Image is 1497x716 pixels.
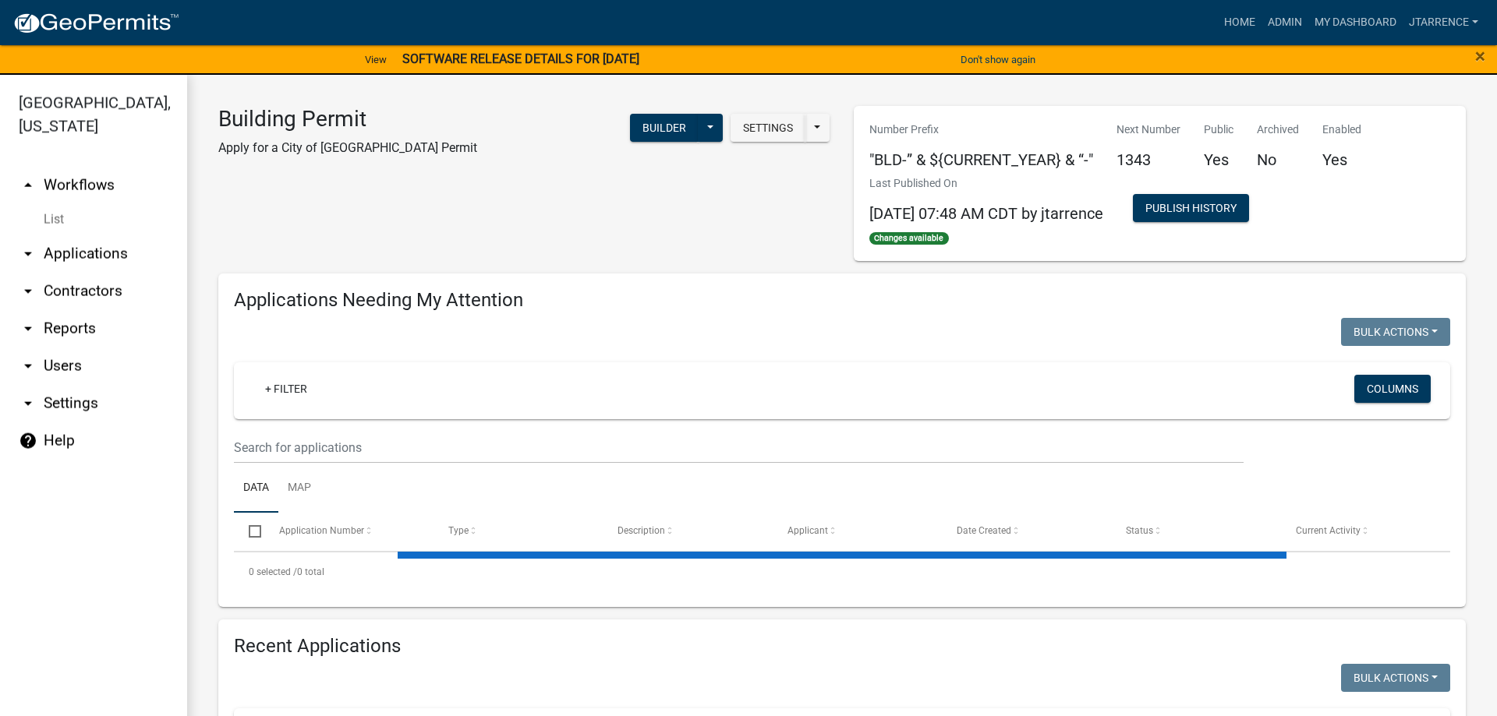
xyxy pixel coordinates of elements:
[19,176,37,195] i: arrow_drop_up
[264,513,433,550] datatable-header-cell: Application Number
[19,357,37,376] i: arrow_drop_down
[869,150,1093,169] h5: "BLD-” & ${CURRENT_YEAR} & “-"
[603,513,772,550] datatable-header-cell: Description
[19,394,37,413] i: arrow_drop_down
[1322,122,1361,138] p: Enabled
[253,375,320,403] a: + Filter
[1308,8,1403,37] a: My Dashboard
[234,513,264,550] datatable-header-cell: Select
[279,525,364,536] span: Application Number
[869,122,1093,138] p: Number Prefix
[234,289,1450,312] h4: Applications Needing My Attention
[19,282,37,301] i: arrow_drop_down
[1322,150,1361,169] h5: Yes
[19,245,37,263] i: arrow_drop_down
[1218,8,1262,37] a: Home
[448,525,469,536] span: Type
[1117,122,1180,138] p: Next Number
[234,635,1450,658] h4: Recent Applications
[1403,8,1485,37] a: jtarrence
[1341,318,1450,346] button: Bulk Actions
[1257,122,1299,138] p: Archived
[19,432,37,450] i: help
[1204,150,1233,169] h5: Yes
[1204,122,1233,138] p: Public
[1281,513,1450,550] datatable-header-cell: Current Activity
[869,175,1103,192] p: Last Published On
[773,513,942,550] datatable-header-cell: Applicant
[869,232,949,245] span: Changes available
[869,204,1103,223] span: [DATE] 07:48 AM CDT by jtarrence
[278,464,320,513] a: Map
[954,47,1042,72] button: Don't show again
[1117,150,1180,169] h5: 1343
[1262,8,1308,37] a: Admin
[234,552,1450,591] div: 0 total
[434,513,603,550] datatable-header-cell: Type
[787,525,828,536] span: Applicant
[1111,513,1280,550] datatable-header-cell: Status
[731,114,805,142] button: Settings
[1341,664,1450,692] button: Bulk Actions
[234,464,278,513] a: Data
[1354,375,1431,403] button: Columns
[618,525,665,536] span: Description
[1126,525,1153,536] span: Status
[218,139,477,157] p: Apply for a City of [GEOGRAPHIC_DATA] Permit
[957,525,1011,536] span: Date Created
[19,319,37,338] i: arrow_drop_down
[942,513,1111,550] datatable-header-cell: Date Created
[218,106,477,132] h3: Building Permit
[1296,525,1361,536] span: Current Activity
[234,432,1244,464] input: Search for applications
[359,47,393,72] a: View
[1257,150,1299,169] h5: No
[1133,203,1249,215] wm-modal-confirm: Workflow Publish History
[1475,45,1485,67] span: ×
[249,566,297,577] span: 0 selected /
[1133,194,1249,222] button: Publish History
[402,51,639,66] strong: SOFTWARE RELEASE DETAILS FOR [DATE]
[1475,47,1485,65] button: Close
[630,114,699,142] button: Builder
